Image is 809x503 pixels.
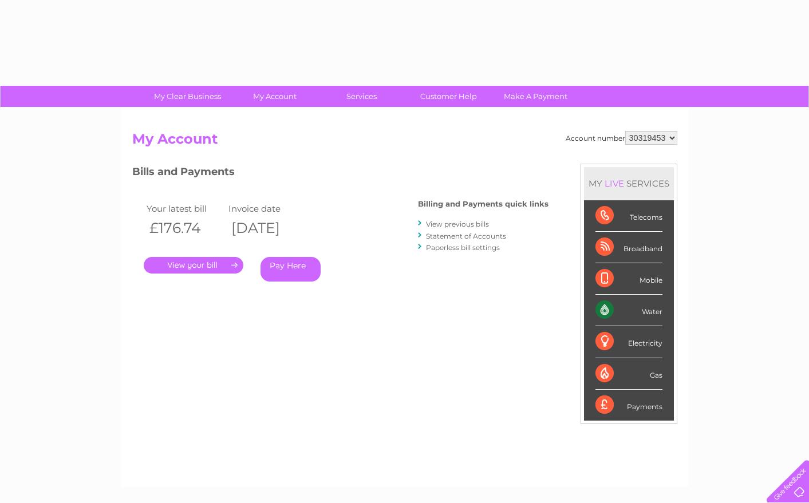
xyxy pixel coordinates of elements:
th: [DATE] [226,216,308,240]
a: My Clear Business [140,86,235,107]
a: Pay Here [261,257,321,282]
a: Services [314,86,409,107]
a: Paperless bill settings [426,243,500,252]
div: Account number [566,131,677,145]
div: Gas [595,358,662,390]
div: Electricity [595,326,662,358]
h4: Billing and Payments quick links [418,200,548,208]
div: Broadband [595,232,662,263]
div: MY SERVICES [584,167,674,200]
div: Mobile [595,263,662,295]
a: My Account [227,86,322,107]
a: Make A Payment [488,86,583,107]
th: £176.74 [144,216,226,240]
div: Water [595,295,662,326]
a: Statement of Accounts [426,232,506,240]
td: Your latest bill [144,201,226,216]
div: Payments [595,390,662,421]
a: Customer Help [401,86,496,107]
td: Invoice date [226,201,308,216]
div: LIVE [602,178,626,189]
h2: My Account [132,131,677,153]
div: Telecoms [595,200,662,232]
a: View previous bills [426,220,489,228]
a: . [144,257,243,274]
h3: Bills and Payments [132,164,548,184]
